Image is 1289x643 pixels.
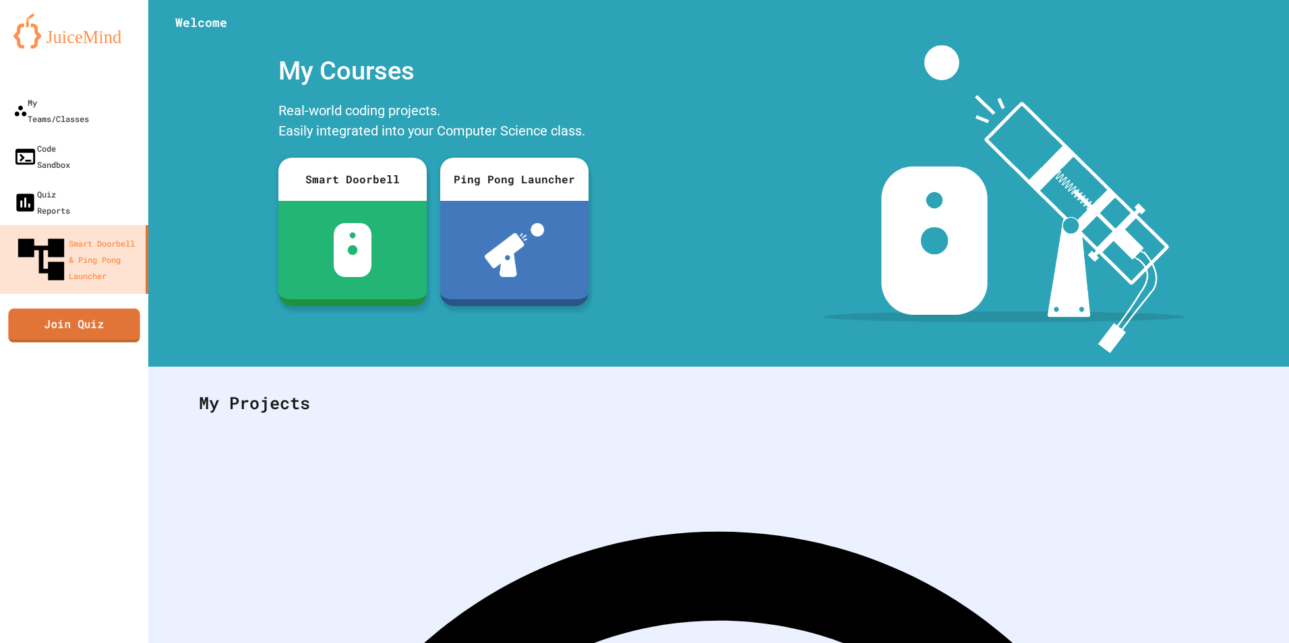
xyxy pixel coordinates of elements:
a: Join Quiz [8,308,140,342]
div: Smart Doorbell [278,158,427,201]
img: ppl-with-ball.png [485,223,545,277]
div: My Courses [272,45,595,97]
div: Code Sandbox [13,140,70,173]
div: My Projects [185,377,1252,429]
div: Real-world coding projects. Easily integrated into your Computer Science class. [272,97,595,148]
div: My Teams/Classes [13,94,89,127]
div: Smart Doorbell & Ping Pong Launcher [13,232,140,287]
img: banner-image-my-projects.png [823,45,1185,353]
div: Quiz Reports [13,186,70,218]
img: sdb-white.svg [334,223,372,277]
img: logo-orange.svg [13,13,135,49]
div: Ping Pong Launcher [440,158,589,201]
